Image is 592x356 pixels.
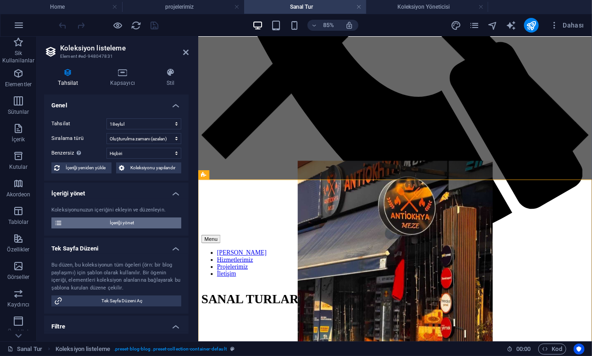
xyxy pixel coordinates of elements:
[51,261,181,292] div: Bu düzen, bu koleksiyonun tüm ögeleri (örn: bir blog paylaşımı) için şablon olarak kullanılır. Bi...
[550,21,584,30] span: Dahası
[506,20,517,31] button: text_generator
[230,346,235,351] i: Bu element, özelleştirilebilir bir ön ayar
[7,273,29,281] p: Görseller
[116,162,181,173] button: Koleksiyonu yapılandır
[11,136,25,143] p: İçerik
[44,316,189,332] h4: Filtre
[7,301,29,308] p: Kaydırıcı
[451,20,462,31] button: design
[451,20,462,31] i: Tasarım (Ctrl+Alt+Y)
[56,344,110,355] span: Seçmek için tıkla. Düzenlemek için çift tıkla
[321,20,336,31] h6: 85%
[507,344,531,355] h6: Oturum süresi
[6,191,31,198] p: Akordeon
[56,344,235,355] nav: breadcrumb
[96,68,152,87] h4: Kapsayıcı
[7,344,42,355] a: Seçimi iptal etmek için tıkla. Sayfaları açmak için çift tıkla
[65,217,179,228] span: İçeriği yönet
[51,162,112,173] button: İçeriği yeniden yükle
[44,238,189,254] h4: Tek Sayfa Düzeni
[51,217,181,228] button: İçeriği yönet
[366,2,488,12] h4: Koleksiyon Yöneticisi
[131,20,142,31] button: reload
[307,20,340,31] button: 85%
[51,295,181,306] button: Tek Sayfa Düzeni Aç
[574,344,585,355] button: Usercentrics
[487,20,498,31] button: navigator
[60,52,170,61] h3: Element #ed-948047831
[127,162,179,173] span: Koleksiyonu yapılandır
[524,18,539,33] button: publish
[51,133,106,144] label: Sıralama türü
[469,20,480,31] button: pages
[9,163,28,171] p: Kutular
[51,148,106,159] label: Benzersiz
[131,20,142,31] i: Sayfayı yeniden yükleyin
[8,218,29,226] p: Tablolar
[152,68,189,87] h4: Stil
[516,344,531,355] span: 00 00
[44,183,189,199] h4: İçeriği yönet
[244,2,366,12] h4: Sanal Tur
[8,328,28,336] p: Üst bilgi
[44,95,189,111] h4: Genel
[65,295,179,306] span: Tek Sayfa Düzeni Aç
[546,18,588,33] button: Dahası
[7,246,29,253] p: Özellikler
[62,162,109,173] span: İçeriği yeniden yükle
[8,108,29,116] p: Sütunlar
[5,81,32,88] p: Elementler
[345,21,353,29] i: Yeniden boyutlandırmada yakınlaştırma düzeyini seçilen cihaza uyacak şekilde otomatik olarak ayarla.
[114,344,227,355] span: . preset-blog-blog .preset-collection-container-default
[51,118,106,129] label: Tahsilat
[51,206,181,214] div: Koleksiyonunuzun içeriğini ekleyin ve düzenleyin.
[538,344,566,355] button: Kod
[542,344,562,355] span: Kod
[523,345,524,352] span: :
[44,68,96,87] h4: Tahsilat
[60,44,189,52] h2: Koleksiyon listeleme
[122,2,244,12] h4: projelerimiz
